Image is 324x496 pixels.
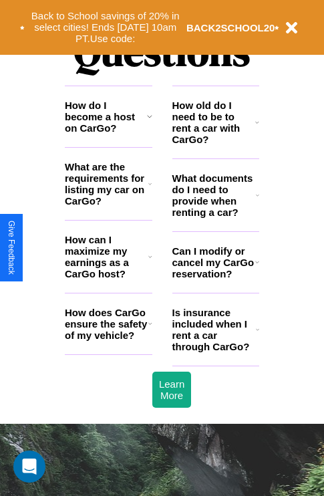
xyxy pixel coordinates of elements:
h3: Can I modify or cancel my CarGo reservation? [172,245,255,279]
h3: What documents do I need to provide when renting a car? [172,172,257,218]
h3: How can I maximize my earnings as a CarGo host? [65,234,148,279]
h3: How do I become a host on CarGo? [65,100,147,134]
h3: How old do I need to be to rent a car with CarGo? [172,100,256,145]
div: Open Intercom Messenger [13,451,45,483]
h3: How does CarGo ensure the safety of my vehicle? [65,307,148,341]
div: Give Feedback [7,221,16,275]
button: Learn More [152,372,191,408]
h3: What are the requirements for listing my car on CarGo? [65,161,148,207]
button: Back to School savings of 20% in select cities! Ends [DATE] 10am PT.Use code: [25,7,186,48]
h3: Is insurance included when I rent a car through CarGo? [172,307,256,352]
b: BACK2SCHOOL20 [186,22,275,33]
